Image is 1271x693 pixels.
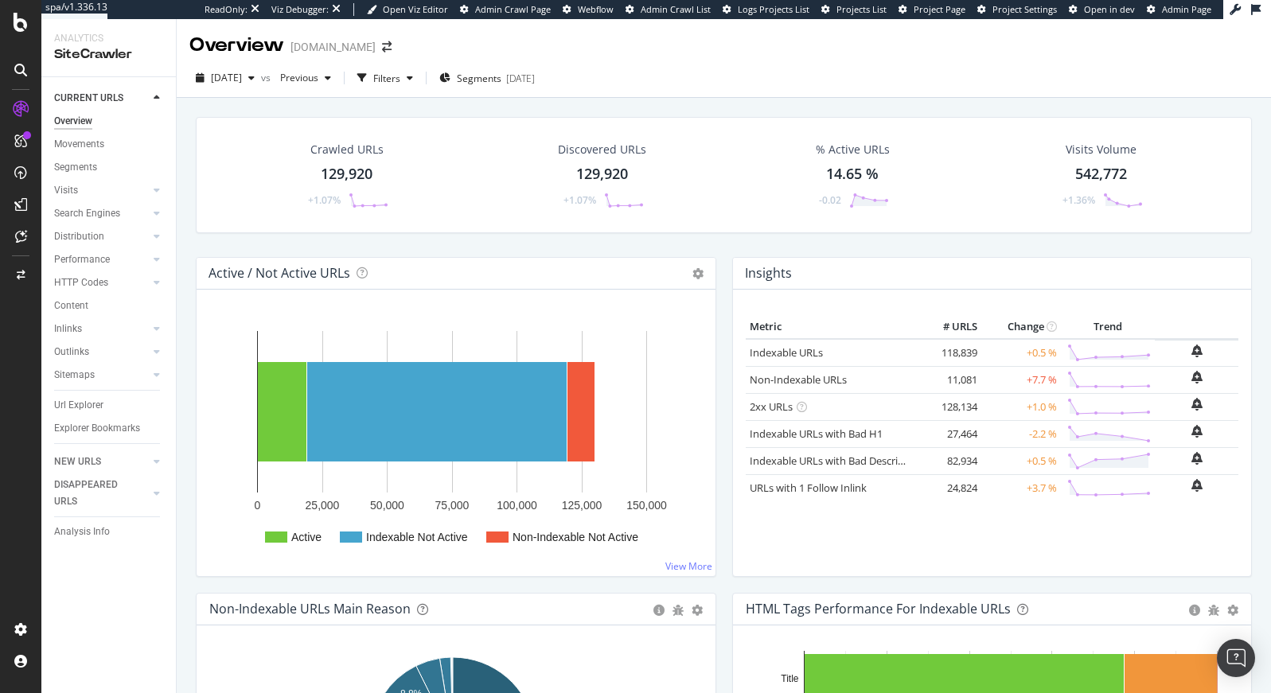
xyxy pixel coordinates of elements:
[562,499,602,512] text: 125,000
[626,3,711,16] a: Admin Crawl List
[918,339,981,367] td: 118,839
[497,499,537,512] text: 100,000
[692,268,704,279] i: Options
[1062,193,1095,207] div: +1.36%
[918,447,981,474] td: 82,934
[1217,639,1255,677] div: Open Intercom Messenger
[54,477,149,510] a: DISAPPEARED URLS
[745,263,792,284] h4: Insights
[899,3,965,16] a: Project Page
[819,193,841,207] div: -0.02
[291,531,322,543] text: Active
[261,71,274,84] span: vs
[653,605,665,616] div: circle-info
[54,321,82,337] div: Inlinks
[54,454,101,470] div: NEW URLS
[189,32,284,59] div: Overview
[367,3,448,16] a: Open Viz Editor
[54,32,163,45] div: Analytics
[366,531,468,543] text: Indexable Not Active
[54,344,89,360] div: Outlinks
[433,65,541,91] button: Segments[DATE]
[271,3,329,16] div: Viz Debugger:
[981,339,1061,367] td: +0.5 %
[54,420,140,437] div: Explorer Bookmarks
[211,71,242,84] span: 2025 Aug. 25th
[255,499,261,512] text: 0
[54,274,149,291] a: HTTP Codes
[54,113,92,130] div: Overview
[306,499,340,512] text: 25,000
[54,477,135,510] div: DISAPPEARED URLS
[1191,425,1203,438] div: bell-plus
[189,65,261,91] button: [DATE]
[626,499,667,512] text: 150,000
[383,3,448,15] span: Open Viz Editor
[665,559,712,573] a: View More
[54,90,123,107] div: CURRENT URLS
[460,3,551,16] a: Admin Crawl Page
[513,531,638,543] text: Non-Indexable Not Active
[918,420,981,447] td: 27,464
[54,454,149,470] a: NEW URLS
[54,113,165,130] a: Overview
[738,3,809,15] span: Logs Projects List
[836,3,887,15] span: Projects List
[54,228,149,245] a: Distribution
[673,605,684,616] div: bug
[981,393,1061,420] td: +1.0 %
[1162,3,1211,15] span: Admin Page
[54,251,110,268] div: Performance
[576,164,628,185] div: 129,920
[274,71,318,84] span: Previous
[821,3,887,16] a: Projects List
[918,315,981,339] th: # URLS
[209,263,350,284] h4: Active / Not Active URLs
[54,90,149,107] a: CURRENT URLS
[1066,142,1136,158] div: Visits Volume
[54,298,165,314] a: Content
[54,344,149,360] a: Outlinks
[750,399,793,414] a: 2xx URLs
[475,3,551,15] span: Admin Crawl Page
[641,3,711,15] span: Admin Crawl List
[563,3,614,16] a: Webflow
[692,605,703,616] div: gear
[54,298,88,314] div: Content
[558,142,646,158] div: Discovered URLs
[54,397,165,414] a: Url Explorer
[1191,345,1203,357] div: bell-plus
[54,182,78,199] div: Visits
[54,367,95,383] div: Sitemaps
[54,321,149,337] a: Inlinks
[54,182,149,199] a: Visits
[750,454,923,468] a: Indexable URLs with Bad Description
[54,251,149,268] a: Performance
[209,601,411,617] div: Non-Indexable URLs Main Reason
[54,159,97,176] div: Segments
[54,228,104,245] div: Distribution
[750,481,867,495] a: URLs with 1 Follow Inlink
[981,420,1061,447] td: -2.2 %
[209,315,696,563] svg: A chart.
[205,3,248,16] div: ReadOnly:
[1191,398,1203,411] div: bell-plus
[54,524,110,540] div: Analysis Info
[382,41,392,53] div: arrow-right-arrow-left
[506,72,535,85] div: [DATE]
[370,499,404,512] text: 50,000
[1189,605,1200,616] div: circle-info
[981,366,1061,393] td: +7.7 %
[1084,3,1135,15] span: Open in dev
[816,142,890,158] div: % Active URLs
[1208,605,1219,616] div: bug
[308,193,341,207] div: +1.07%
[274,65,337,91] button: Previous
[826,164,879,185] div: 14.65 %
[981,447,1061,474] td: +0.5 %
[54,205,149,222] a: Search Engines
[563,193,596,207] div: +1.07%
[54,45,163,64] div: SiteCrawler
[54,274,108,291] div: HTTP Codes
[54,159,165,176] a: Segments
